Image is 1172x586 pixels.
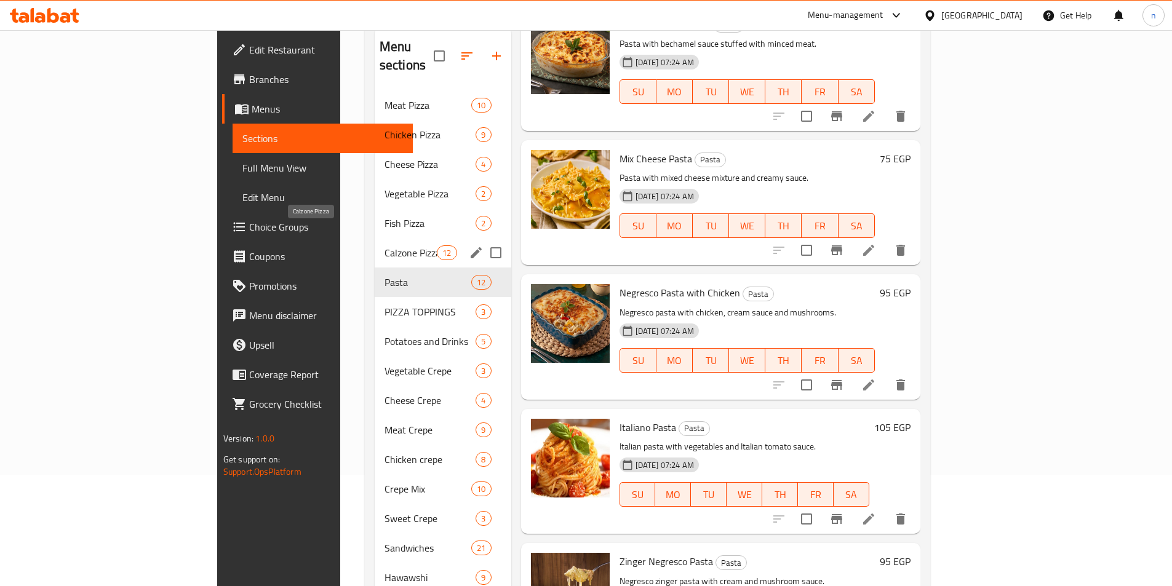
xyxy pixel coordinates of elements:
[727,482,762,507] button: WE
[656,213,693,238] button: MO
[880,150,911,167] h6: 75 EGP
[476,393,491,408] div: items
[765,79,802,104] button: TH
[620,305,875,320] p: Negresco pasta with chicken, cream sauce and mushrooms.
[375,474,511,504] div: Crepe Mix10
[716,556,746,570] span: Pasta
[249,42,403,57] span: Edit Restaurant
[729,348,765,373] button: WE
[886,101,915,131] button: delete
[375,297,511,327] div: PIZZA TOPPINGS3
[252,101,403,116] span: Menus
[375,356,511,386] div: Vegetable Crepe3
[476,395,490,406] span: 4
[798,482,834,507] button: FR
[886,370,915,400] button: delete
[375,90,511,120] div: Meat Pizza10
[531,284,610,363] img: Negresco Pasta with Chicken
[375,445,511,474] div: Chicken crepe8
[693,79,729,104] button: TU
[794,237,819,263] span: Select to update
[531,15,610,94] img: Meat Bechamel Pasta
[385,540,471,555] span: Sandwiches
[839,213,875,238] button: SA
[385,334,476,349] span: Potatoes and Drinks
[472,277,490,288] span: 12
[472,483,490,495] span: 10
[767,486,793,504] span: TH
[472,542,490,554] span: 21
[249,397,403,411] span: Grocery Checklist
[631,325,699,337] span: [DATE] 07:24 AM
[375,208,511,238] div: Fish Pizza2
[223,464,301,480] a: Support.OpsPlatform
[839,348,875,373] button: SA
[620,482,656,507] button: SU
[476,422,491,437] div: items
[620,36,875,52] p: Pasta with bechamel sauce stuffed with minced meat.
[222,94,413,124] a: Menus
[375,120,511,149] div: Chicken Pizza9
[620,213,656,238] button: SU
[656,79,693,104] button: MO
[729,213,765,238] button: WE
[696,486,722,504] span: TU
[437,247,456,259] span: 12
[794,372,819,398] span: Select to update
[765,348,802,373] button: TH
[385,393,476,408] span: Cheese Crepe
[886,504,915,534] button: delete
[385,304,476,319] div: PIZZA TOPPINGS
[880,15,911,33] h6: 75 EGP
[743,287,774,301] div: Pasta
[625,486,651,504] span: SU
[861,109,876,124] a: Edit menu item
[843,217,870,235] span: SA
[375,415,511,445] div: Meat Crepe9
[385,422,476,437] span: Meat Crepe
[471,540,491,555] div: items
[476,304,491,319] div: items
[655,482,691,507] button: MO
[620,552,713,571] span: Zinger Negresco Pasta
[222,360,413,389] a: Coverage Report
[375,504,511,533] div: Sweet Crepe3
[794,103,819,129] span: Select to update
[249,308,403,323] span: Menu disclaimer
[734,83,760,101] span: WE
[693,348,729,373] button: TU
[476,159,490,170] span: 4
[765,213,802,238] button: TH
[476,511,491,526] div: items
[476,452,491,467] div: items
[807,352,833,370] span: FR
[822,236,851,265] button: Branch-specific-item
[631,459,699,471] span: [DATE] 07:24 AM
[770,83,797,101] span: TH
[679,421,710,436] div: Pasta
[233,153,413,183] a: Full Menu View
[802,348,838,373] button: FR
[625,83,652,101] span: SU
[839,79,875,104] button: SA
[770,217,797,235] span: TH
[861,512,876,526] a: Edit menu item
[620,79,656,104] button: SU
[807,217,833,235] span: FR
[249,279,403,293] span: Promotions
[476,513,490,525] span: 3
[693,213,729,238] button: TU
[472,100,490,111] span: 10
[620,439,869,454] p: Italian pasta with vegetables and Italian tomato sauce.
[471,481,491,496] div: items
[222,301,413,330] a: Menu disclaimer
[620,418,676,437] span: Italiano Pasta
[375,179,511,208] div: Vegetable Pizza2
[661,217,688,235] span: MO
[385,481,471,496] span: Crepe Mix
[808,8,883,23] div: Menu-management
[661,83,688,101] span: MO
[385,127,476,142] div: Chicken Pizza
[222,65,413,94] a: Branches
[620,170,875,186] p: Pasta with mixed cheese mixture and creamy sauce.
